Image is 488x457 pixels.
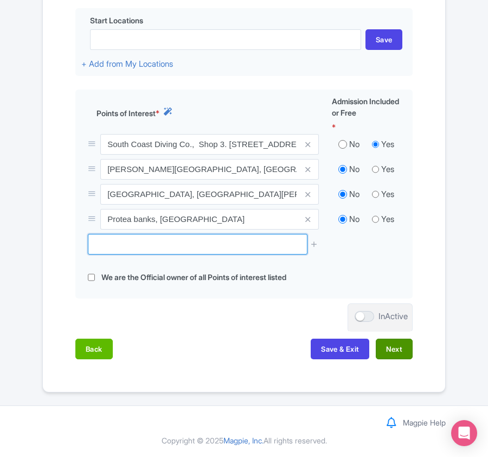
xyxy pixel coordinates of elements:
a: Magpie Help [403,418,446,427]
label: No [349,138,359,151]
label: No [349,163,359,176]
label: Yes [381,138,394,151]
div: Open Intercom Messenger [451,420,477,446]
label: No [349,188,359,201]
div: Save [365,29,403,50]
a: + Add from My Locations [81,59,173,69]
label: Yes [381,213,394,226]
label: Yes [381,188,394,201]
span: Magpie, Inc. [223,436,264,445]
span: Points of Interest [97,107,156,119]
label: No [349,213,359,226]
div: InActive [378,310,408,323]
span: Start Locations [90,15,143,26]
label: Yes [381,163,394,176]
button: Back [75,339,113,359]
span: Admission Included or Free [332,96,400,118]
button: Save & Exit [311,339,369,359]
button: Next [376,339,413,359]
div: Copyright © 2025 All rights reserved. [36,435,452,446]
label: We are the Official owner of all Points of interest listed [101,271,286,284]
